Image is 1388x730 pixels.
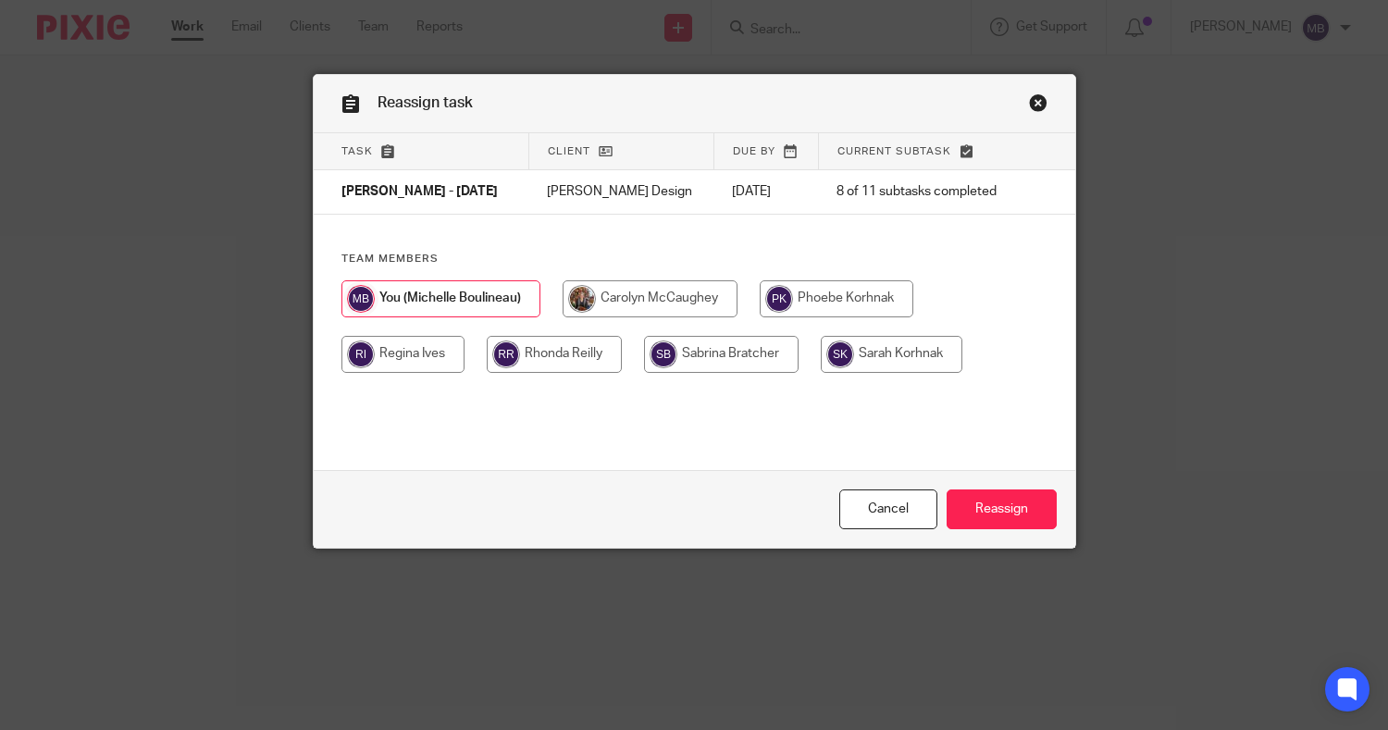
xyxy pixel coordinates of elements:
h4: Team members [341,252,1047,266]
span: Reassign task [378,95,473,110]
td: 8 of 11 subtasks completed [818,170,1018,215]
span: Due by [733,146,775,156]
span: [PERSON_NAME] - [DATE] [341,186,498,199]
input: Reassign [947,489,1057,529]
p: [DATE] [732,182,799,201]
span: Client [548,146,590,156]
a: Close this dialog window [1029,93,1047,118]
p: [PERSON_NAME] Design [547,182,695,201]
span: Current subtask [837,146,951,156]
a: Close this dialog window [839,489,937,529]
span: Task [341,146,373,156]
